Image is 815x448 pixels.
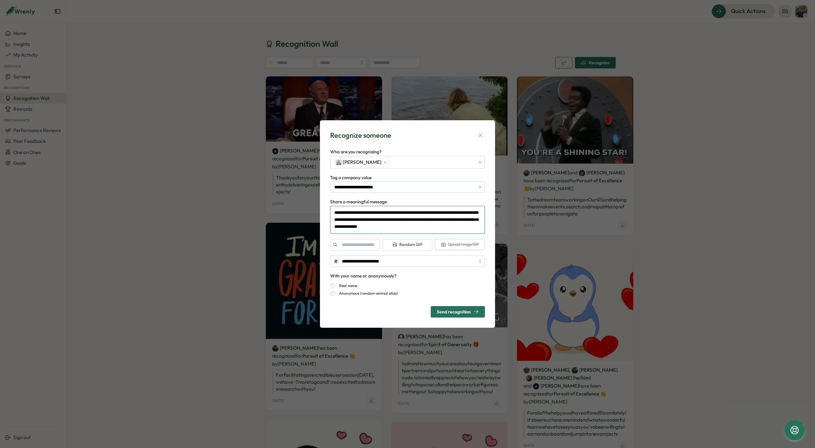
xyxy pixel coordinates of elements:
label: Share a meaningful message [330,199,387,206]
img: Bonnie Goode [336,159,342,165]
button: Send recognition [431,306,485,318]
label: Who are you recognizing? [330,149,381,156]
label: Tag a company value [330,174,372,181]
div: Recognize someone [330,130,391,140]
span: [PERSON_NAME] [343,159,381,166]
div: Send recognition [437,309,479,314]
label: Real name [335,283,357,288]
button: Random GIF [383,239,433,250]
label: Anonymous (random animal alias) [335,291,398,296]
span: Random GIF [392,242,422,248]
div: With your name or anonymously? [330,273,396,280]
